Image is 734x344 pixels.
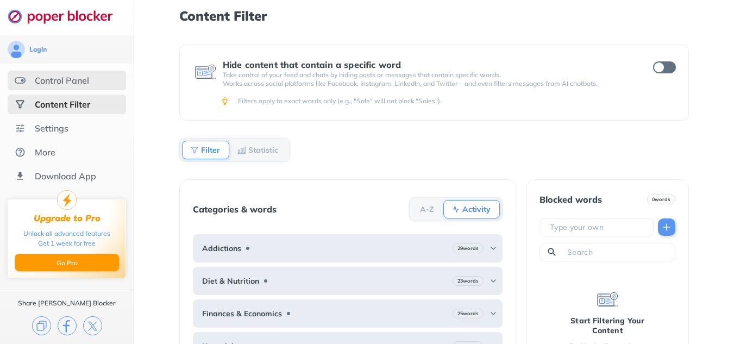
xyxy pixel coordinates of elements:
[223,79,633,88] p: Works across social platforms like Facebook, Instagram, LinkedIn, and Twitter – and even filters ...
[420,206,434,212] b: A-Z
[35,123,68,134] div: Settings
[18,299,116,308] div: Share [PERSON_NAME] Blocker
[15,171,26,182] img: download-app.svg
[35,99,90,110] div: Content Filter
[462,206,491,212] b: Activity
[179,9,689,23] h1: Content Filter
[34,213,101,223] div: Upgrade to Pro
[451,205,460,214] img: Activity
[83,316,102,335] img: x.svg
[457,277,479,285] b: 23 words
[15,147,26,158] img: about.svg
[58,316,77,335] img: facebook.svg
[557,316,658,335] div: Start Filtering Your Content
[15,254,119,271] button: Go Pro
[539,195,602,204] div: Blocked words
[35,147,55,158] div: More
[223,71,633,79] p: Take control of your feed and chats by hiding posts or messages that contain specific words.
[35,75,89,86] div: Control Panel
[549,222,649,233] input: Type your own
[38,239,96,248] div: Get 1 week for free
[238,97,674,105] div: Filters apply to exact words only (e.g., "Sale" will not block "Sales").
[652,196,670,203] b: 0 words
[32,316,51,335] img: copy.svg
[15,99,26,110] img: social-selected.svg
[15,123,26,134] img: settings.svg
[223,60,633,70] div: Hide content that contain a specific word
[202,277,259,285] b: Diet & Nutrition
[29,45,47,54] div: Login
[23,229,110,239] div: Unlock all advanced features
[237,146,246,154] img: Statistic
[35,171,96,182] div: Download App
[8,9,124,24] img: logo-webpage.svg
[566,247,670,258] input: Search
[193,204,277,214] div: Categories & words
[457,245,479,252] b: 29 words
[201,147,220,153] b: Filter
[202,309,282,318] b: Finances & Economics
[8,41,25,58] img: avatar.svg
[202,244,241,253] b: Addictions
[15,75,26,86] img: features.svg
[457,310,479,317] b: 25 words
[248,147,278,153] b: Statistic
[190,146,199,154] img: Filter
[57,190,77,210] img: upgrade-to-pro.svg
